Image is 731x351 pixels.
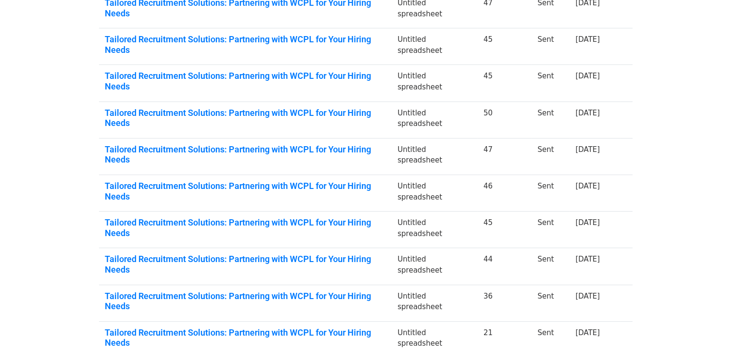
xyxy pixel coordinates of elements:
td: Sent [532,285,570,321]
td: Sent [532,138,570,175]
a: Tailored Recruitment Solutions: Partnering with WCPL for Your Hiring Needs [105,217,386,238]
a: Tailored Recruitment Solutions: Partnering with WCPL for Your Hiring Needs [105,144,386,165]
td: Untitled spreadsheet [392,138,478,175]
td: 46 [478,175,532,212]
a: [DATE] [575,145,600,154]
td: Sent [532,248,570,285]
a: Tailored Recruitment Solutions: Partnering with WCPL for Your Hiring Needs [105,181,386,201]
a: [DATE] [575,292,600,301]
a: Tailored Recruitment Solutions: Partnering with WCPL for Your Hiring Needs [105,291,386,312]
td: Untitled spreadsheet [392,175,478,212]
a: [DATE] [575,218,600,227]
td: Sent [532,28,570,65]
td: 45 [478,28,532,65]
td: Untitled spreadsheet [392,101,478,138]
a: [DATE] [575,109,600,117]
a: Tailored Recruitment Solutions: Partnering with WCPL for Your Hiring Needs [105,254,386,275]
td: 45 [478,212,532,248]
td: Untitled spreadsheet [392,248,478,285]
a: [DATE] [575,72,600,80]
a: Tailored Recruitment Solutions: Partnering with WCPL for Your Hiring Needs [105,71,386,91]
a: [DATE] [575,328,600,337]
a: [DATE] [575,35,600,44]
a: [DATE] [575,182,600,190]
td: Sent [532,212,570,248]
a: Tailored Recruitment Solutions: Partnering with WCPL for Your Hiring Needs [105,327,386,348]
a: Tailored Recruitment Solutions: Partnering with WCPL for Your Hiring Needs [105,108,386,128]
a: [DATE] [575,255,600,263]
td: Sent [532,65,570,101]
td: Sent [532,175,570,212]
td: 47 [478,138,532,175]
iframe: Chat Widget [683,305,731,351]
td: 50 [478,101,532,138]
td: 44 [478,248,532,285]
td: 36 [478,285,532,321]
td: Untitled spreadsheet [392,65,478,101]
td: Sent [532,101,570,138]
td: Untitled spreadsheet [392,212,478,248]
td: 45 [478,65,532,101]
a: Tailored Recruitment Solutions: Partnering with WCPL for Your Hiring Needs [105,34,386,55]
td: Untitled spreadsheet [392,28,478,65]
td: Untitled spreadsheet [392,285,478,321]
